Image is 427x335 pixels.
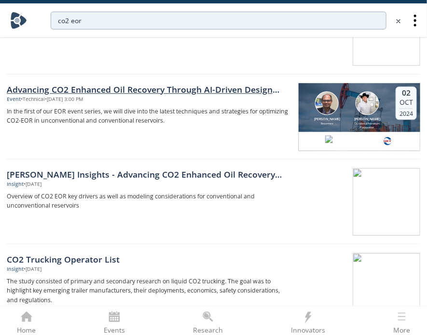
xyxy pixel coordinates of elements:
[7,74,420,159] a: Advancing CO2 Enhanced Oil Recovery Through AI-Driven Design Optimization Strategies Event •Techn...
[7,181,24,188] div: Insight
[312,117,342,122] div: [PERSON_NAME]
[399,88,413,98] div: 02
[7,159,420,244] a: [PERSON_NAME] Insights - Advancing CO2 Enhanced Oil Recovery Through AI-Driven Design Optimizatio...
[24,265,41,273] div: • [DATE]
[399,108,413,118] div: 2024
[7,244,420,329] a: CO2 Trucking Operator List Insight •[DATE] The study consisted of primary and secondary research ...
[7,107,292,126] p: In the first of our EOR event series, we will dive into the latest techniques and strategies for ...
[352,117,382,122] div: [PERSON_NAME]
[51,12,386,29] input: Advanced Search
[382,135,394,147] img: 1680809104427-OXY_LOGO_COLOR_RGB%20%28002%29.png
[315,91,339,115] img: Ashwin Venkatraman
[352,122,382,130] div: Occidental Petroleum Corporation
[7,83,292,96] div: Advancing CO2 Enhanced Oil Recovery Through AI-Driven Design Optimization Strategies
[7,253,292,265] div: CO2 Trucking Operator List
[7,192,292,211] p: Overview of CO2 EOR key drivers as well as modeling considerations for conventional and unconvent...
[325,135,333,147] img: 5a627344-4d86-491e-b87f-2719db6cfb66
[24,181,41,188] div: • [DATE]
[356,91,379,115] img: Daniel Martinez
[21,96,83,103] div: • Technical • [DATE] 3:00 PM
[312,122,342,126] div: Resermine
[7,265,24,273] div: Insight
[7,277,292,306] p: The study consisted of primary and secondary research on liquid CO2 trucking. The goal was to hig...
[7,168,292,181] div: [PERSON_NAME] Insights - Advancing CO2 Enhanced Oil Recovery Through AI-Driven Design Optimizatio...
[399,98,413,107] div: Oct
[7,96,21,103] div: Event
[10,12,27,29] img: Home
